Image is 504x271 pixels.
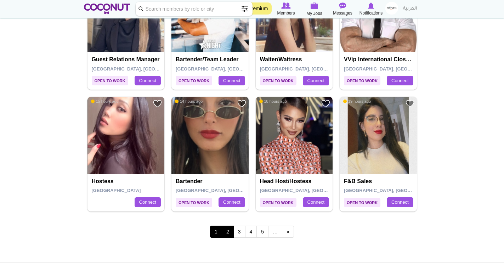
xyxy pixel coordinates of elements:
h4: VVip international close protection (royal family) [344,56,414,63]
a: Connect [387,76,413,86]
h4: Guest Relations Manager [92,56,162,63]
a: Connect [135,197,161,207]
span: [GEOGRAPHIC_DATA], [GEOGRAPHIC_DATA] [176,66,277,72]
h4: Hostess [92,178,162,185]
a: Connect [387,197,413,207]
img: Browse Members [281,2,290,9]
h4: F&B Sales [344,178,414,185]
h4: Head Host/Hostess [260,178,330,185]
a: العربية [400,2,420,16]
a: Add to Favourites [406,99,414,108]
span: [GEOGRAPHIC_DATA], [GEOGRAPHIC_DATA] [260,66,361,72]
span: [GEOGRAPHIC_DATA], [GEOGRAPHIC_DATA] [260,188,361,193]
a: 4 [245,226,257,238]
a: My Jobs My Jobs [300,2,329,17]
span: Open to Work [176,198,212,207]
a: Add to Favourites [321,99,330,108]
span: Open to Work [260,76,296,85]
span: … [268,226,282,238]
a: Messages Messages [329,2,357,17]
input: Search members by role or city [136,2,253,16]
span: Members [277,10,295,17]
span: [GEOGRAPHIC_DATA] [92,188,141,193]
h4: Bartender [176,178,246,185]
img: Home [84,4,130,14]
a: Connect [303,76,329,86]
a: Connect [219,76,245,86]
a: Add to Favourites [153,99,162,108]
a: Connect [219,197,245,207]
a: 2 [222,226,234,238]
span: Open to Work [92,76,128,85]
span: Open to Work [260,198,296,207]
span: 19 hours ago [343,99,371,104]
h4: Waiter/Waitress [260,56,330,63]
span: Open to Work [176,76,212,85]
span: [GEOGRAPHIC_DATA], [GEOGRAPHIC_DATA] [344,188,445,193]
img: My Jobs [311,2,318,9]
a: 3 [233,226,245,238]
span: 14 hours ago [175,99,203,104]
a: Connect [135,76,161,86]
span: Messages [333,10,352,17]
a: Browse Members Members [272,2,300,17]
a: Connect [303,197,329,207]
span: Open to Work [344,198,380,207]
span: 18 hours ago [259,99,287,104]
a: 5 [256,226,268,238]
a: Go Premium [237,2,272,15]
span: 1 [210,226,222,238]
a: Notifications Notifications [357,2,385,17]
span: [GEOGRAPHIC_DATA], [GEOGRAPHIC_DATA] [344,66,445,72]
span: Open to Work [344,76,380,85]
span: My Jobs [306,10,322,17]
img: Notifications [368,2,374,9]
span: Notifications [359,10,383,17]
img: Messages [339,2,346,9]
h4: Bartender/Team Leader [176,56,246,63]
a: next › [282,226,294,238]
a: Add to Favourites [237,99,246,108]
span: [GEOGRAPHIC_DATA], [GEOGRAPHIC_DATA] [176,188,277,193]
span: 15 hours ago [91,99,119,104]
span: [GEOGRAPHIC_DATA], [GEOGRAPHIC_DATA] [92,66,193,72]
